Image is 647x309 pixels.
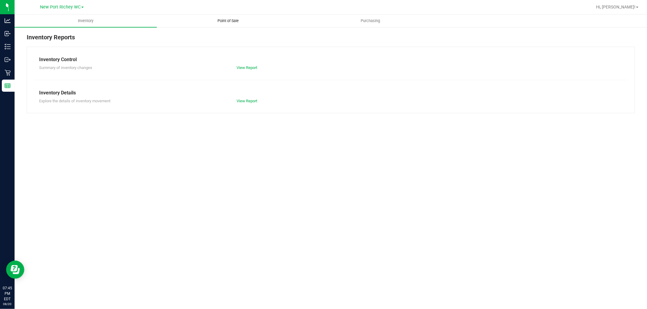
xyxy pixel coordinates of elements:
inline-svg: Inventory [5,44,11,50]
inline-svg: Analytics [5,18,11,24]
span: Explore the details of inventory movement [39,99,110,103]
div: Inventory Control [39,56,622,63]
a: View Report [237,99,257,103]
div: Inventory Reports [27,33,635,47]
span: Hi, [PERSON_NAME]! [596,5,635,9]
a: View Report [237,65,257,70]
span: Inventory [70,18,102,24]
a: Point of Sale [157,15,299,27]
span: Summary of inventory changes [39,65,92,70]
a: Purchasing [299,15,441,27]
span: Point of Sale [209,18,247,24]
inline-svg: Retail [5,70,11,76]
inline-svg: Inbound [5,31,11,37]
span: New Port Richey WC [40,5,81,10]
iframe: Resource center [6,261,24,279]
a: Inventory [15,15,157,27]
span: Purchasing [352,18,388,24]
div: Inventory Details [39,89,622,97]
inline-svg: Outbound [5,57,11,63]
inline-svg: Reports [5,83,11,89]
p: 08/20 [3,302,12,306]
p: 07:45 PM EDT [3,285,12,302]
